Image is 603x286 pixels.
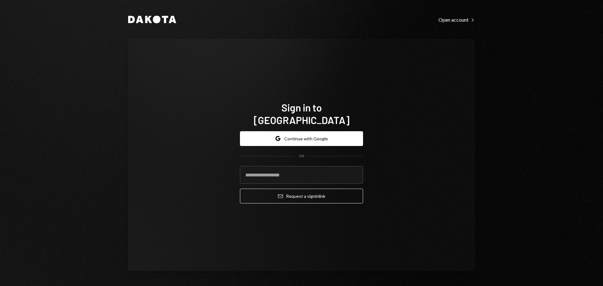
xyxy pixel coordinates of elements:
[240,101,363,126] h1: Sign in to [GEOGRAPHIC_DATA]
[240,189,363,203] button: Request a signinlink
[299,154,304,159] div: OR
[438,16,475,23] a: Open account
[240,131,363,146] button: Continue with Google
[438,17,475,23] div: Open account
